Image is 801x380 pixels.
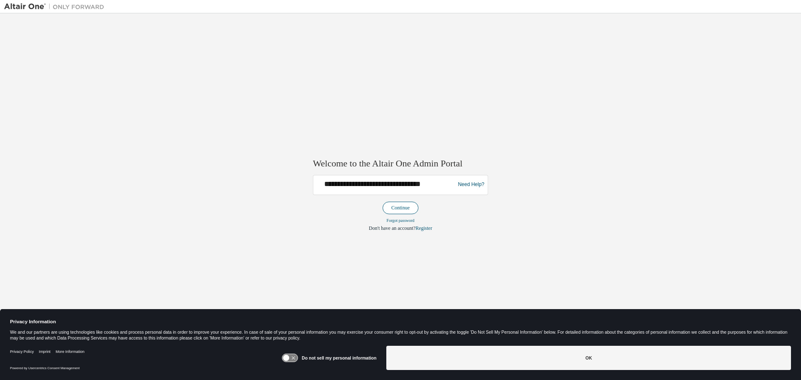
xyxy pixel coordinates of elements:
[369,225,416,231] span: Don't have an account?
[4,3,108,11] img: Altair One
[383,201,418,214] button: Continue
[416,225,432,231] a: Register
[387,218,415,223] a: Forgot password
[313,158,488,170] h2: Welcome to the Altair One Admin Portal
